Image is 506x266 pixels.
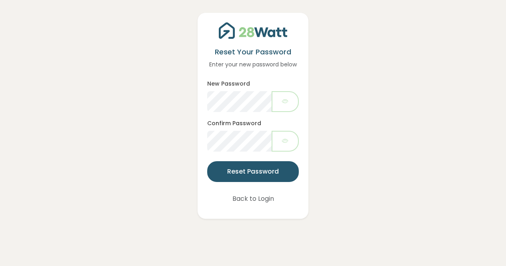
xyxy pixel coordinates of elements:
[207,47,298,57] h5: Reset Your Password
[207,119,261,128] label: Confirm Password
[207,161,298,182] button: Reset Password
[207,80,250,88] label: New Password
[222,188,284,209] button: Back to Login
[207,60,298,69] p: Enter your new password below
[219,22,287,39] img: 28Watt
